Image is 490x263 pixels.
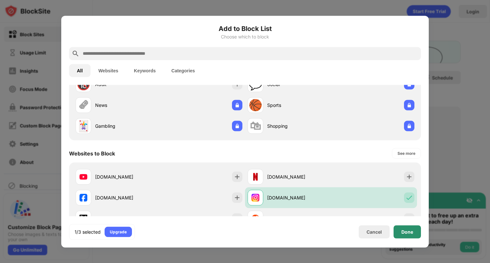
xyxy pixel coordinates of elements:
[397,150,415,156] div: See more
[91,64,126,77] button: Websites
[267,102,331,109] div: Sports
[78,98,89,112] div: 🗞
[79,194,87,201] img: favicons
[367,229,382,235] div: Cancel
[126,64,164,77] button: Keywords
[69,64,91,77] button: All
[95,215,159,222] div: [DOMAIN_NAME]
[95,102,159,109] div: News
[72,50,79,57] img: search.svg
[110,228,127,235] div: Upgrade
[69,34,421,39] div: Choose which to block
[79,173,87,181] img: favicons
[252,194,259,201] img: favicons
[267,173,331,180] div: [DOMAIN_NAME]
[250,119,261,133] div: 🛍
[249,98,262,112] div: 🏀
[69,23,421,33] h6: Add to Block List
[77,119,90,133] div: 🃏
[95,173,159,180] div: [DOMAIN_NAME]
[267,123,331,129] div: Shopping
[267,194,331,201] div: [DOMAIN_NAME]
[267,215,331,222] div: [DOMAIN_NAME]
[95,123,159,129] div: Gambling
[69,150,115,156] div: Websites to Block
[164,64,203,77] button: Categories
[95,194,159,201] div: [DOMAIN_NAME]
[75,228,101,235] div: 1/3 selected
[252,173,259,181] img: favicons
[252,214,259,222] img: favicons
[79,214,87,222] img: favicons
[401,229,413,234] div: Done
